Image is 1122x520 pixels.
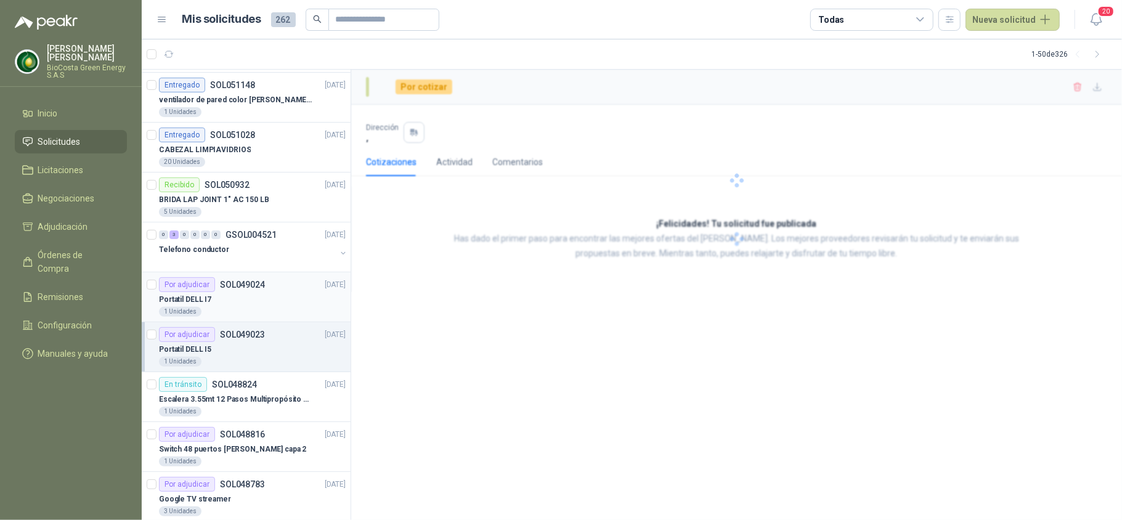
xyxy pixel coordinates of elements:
[325,479,346,490] p: [DATE]
[169,230,179,239] div: 3
[159,444,306,455] p: Switch 48 puertos [PERSON_NAME] capa 2
[38,107,58,120] span: Inicio
[142,372,351,422] a: En tránsitoSOL048824[DATE] Escalera 3.55mt 12 Pasos Multipropósito Aluminio 150kg1 Unidades
[180,230,189,239] div: 0
[47,64,127,79] p: BioCosta Green Energy S.A.S
[142,272,351,322] a: Por adjudicarSOL049024[DATE] Portatil DELL I71 Unidades
[159,357,201,367] div: 1 Unidades
[38,192,95,205] span: Negociaciones
[159,227,348,267] a: 0 3 0 0 0 0 GSOL004521[DATE] Telefono conductor
[15,102,127,125] a: Inicio
[159,207,201,217] div: 5 Unidades
[159,307,201,317] div: 1 Unidades
[211,230,221,239] div: 0
[159,407,201,416] div: 1 Unidades
[159,244,229,256] p: Telefono conductor
[15,285,127,309] a: Remisiones
[142,422,351,472] a: Por adjudicarSOL048816[DATE] Switch 48 puertos [PERSON_NAME] capa 21 Unidades
[15,243,127,280] a: Órdenes de Compra
[220,280,265,289] p: SOL049024
[159,157,205,167] div: 20 Unidades
[818,13,844,26] div: Todas
[210,81,255,89] p: SOL051148
[15,187,127,210] a: Negociaciones
[159,427,215,442] div: Por adjudicar
[38,163,84,177] span: Licitaciones
[159,477,215,492] div: Por adjudicar
[159,177,200,192] div: Recibido
[159,457,201,466] div: 1 Unidades
[15,314,127,337] a: Configuración
[159,144,251,156] p: CABEZAL LIMPIAVIDRIOS
[142,123,351,173] a: EntregadoSOL051028[DATE] CABEZAL LIMPIAVIDRIOS20 Unidades
[182,10,261,28] h1: Mis solicitudes
[325,179,346,191] p: [DATE]
[190,230,200,239] div: 0
[205,181,250,189] p: SOL050932
[15,130,127,153] a: Solicitudes
[159,344,211,355] p: Portatil DELL I5
[159,327,215,342] div: Por adjudicar
[38,135,81,148] span: Solicitudes
[325,279,346,291] p: [DATE]
[325,429,346,441] p: [DATE]
[159,94,312,106] p: ventilador de pared color [PERSON_NAME] alteza
[325,379,346,391] p: [DATE]
[271,12,296,27] span: 262
[1031,44,1107,64] div: 1 - 50 de 326
[210,131,255,139] p: SOL051028
[159,78,205,92] div: Entregado
[1085,9,1107,31] button: 20
[159,230,168,239] div: 0
[142,322,351,372] a: Por adjudicarSOL049023[DATE] Portatil DELL I51 Unidades
[220,480,265,489] p: SOL048783
[142,73,351,123] a: EntregadoSOL051148[DATE] ventilador de pared color [PERSON_NAME] alteza1 Unidades
[159,128,205,142] div: Entregado
[220,330,265,339] p: SOL049023
[325,229,346,241] p: [DATE]
[226,230,277,239] p: GSOL004521
[38,248,115,275] span: Órdenes de Compra
[159,277,215,292] div: Por adjudicar
[159,394,312,405] p: Escalera 3.55mt 12 Pasos Multipropósito Aluminio 150kg
[142,173,351,222] a: RecibidoSOL050932[DATE] BRIDA LAP JOINT 1" AC 150 LB5 Unidades
[38,220,88,234] span: Adjudicación
[325,79,346,91] p: [DATE]
[159,494,231,505] p: Google TV streamer
[15,215,127,238] a: Adjudicación
[159,294,211,306] p: Portatil DELL I7
[313,15,322,23] span: search
[220,430,265,439] p: SOL048816
[1097,6,1115,17] span: 20
[15,15,78,30] img: Logo peakr
[15,158,127,182] a: Licitaciones
[212,380,257,389] p: SOL048824
[15,342,127,365] a: Manuales y ayuda
[15,50,39,73] img: Company Logo
[159,377,207,392] div: En tránsito
[159,506,201,516] div: 3 Unidades
[325,329,346,341] p: [DATE]
[38,290,84,304] span: Remisiones
[159,194,269,206] p: BRIDA LAP JOINT 1" AC 150 LB
[325,129,346,141] p: [DATE]
[159,107,201,117] div: 1 Unidades
[201,230,210,239] div: 0
[38,347,108,360] span: Manuales y ayuda
[965,9,1060,31] button: Nueva solicitud
[38,319,92,332] span: Configuración
[47,44,127,62] p: [PERSON_NAME] [PERSON_NAME]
